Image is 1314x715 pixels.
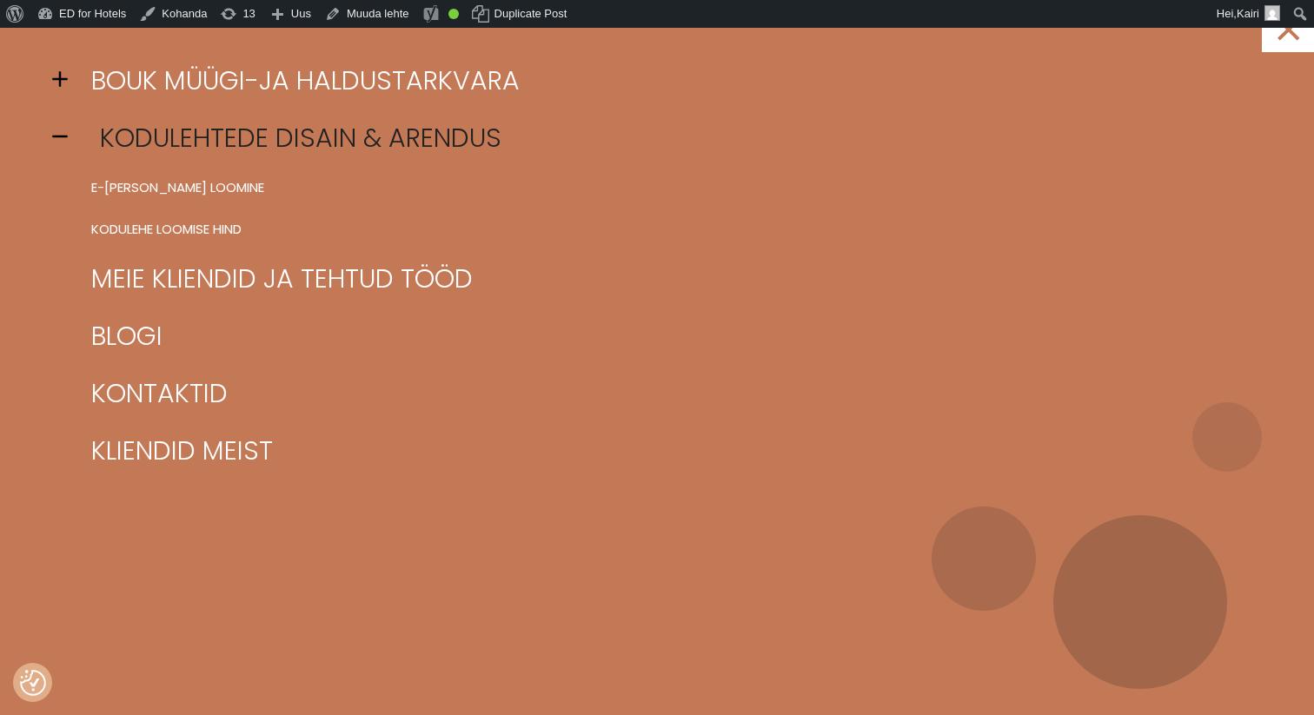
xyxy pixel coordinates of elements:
a: Kontaktid [78,365,1262,422]
a: Kliendid meist [78,422,1262,480]
img: Revisit consent button [20,670,46,696]
a: Meie kliendid ja tehtud tööd [78,250,1262,308]
a: BOUK müügi-ja haldustarkvara [78,52,1262,109]
a: E-[PERSON_NAME] loomine [78,167,1262,209]
a: Blogi [78,308,1262,365]
div: Good [448,9,459,19]
a: Kodulehe loomise hind [78,209,1262,250]
span: Kairi [1237,7,1259,20]
a: Kodulehtede disain & arendus [87,109,1271,167]
button: Nõusolekueelistused [20,670,46,696]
